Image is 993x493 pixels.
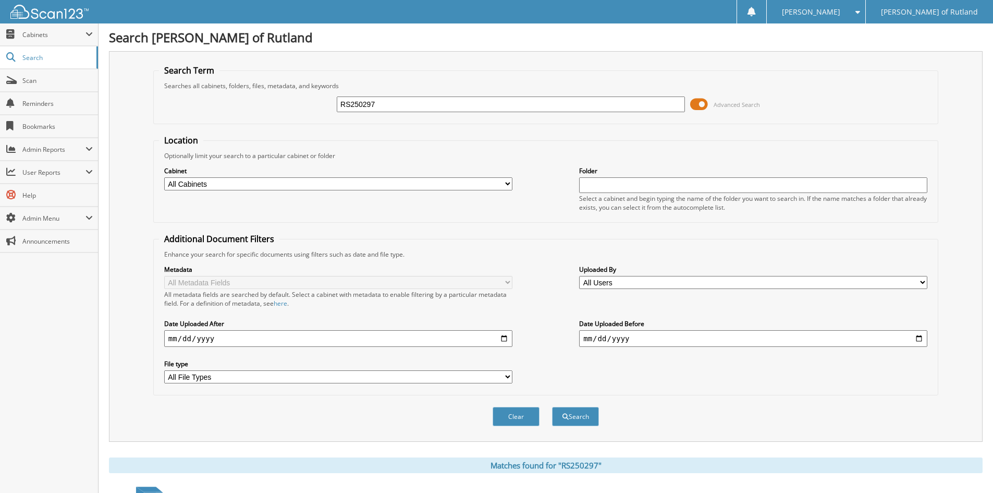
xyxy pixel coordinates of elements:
[881,9,978,15] span: [PERSON_NAME] of Rutland
[714,101,760,109] span: Advanced Search
[164,359,512,368] label: File type
[10,5,89,19] img: scan123-logo-white.svg
[109,29,983,46] h1: Search [PERSON_NAME] of Rutland
[493,407,540,426] button: Clear
[164,265,512,274] label: Metadata
[164,290,512,308] div: All metadata fields are searched by default. Select a cabinet with metadata to enable filtering b...
[579,319,927,328] label: Date Uploaded Before
[22,53,91,62] span: Search
[22,237,93,246] span: Announcements
[22,214,85,223] span: Admin Menu
[159,250,933,259] div: Enhance your search for specific documents using filters such as date and file type.
[109,458,983,473] div: Matches found for "RS250297"
[22,168,85,177] span: User Reports
[552,407,599,426] button: Search
[579,265,927,274] label: Uploaded By
[579,330,927,347] input: end
[22,76,93,85] span: Scan
[579,166,927,175] label: Folder
[579,194,927,212] div: Select a cabinet and begin typing the name of the folder you want to search in. If the name match...
[159,65,219,76] legend: Search Term
[22,30,85,39] span: Cabinets
[159,81,933,90] div: Searches all cabinets, folders, files, metadata, and keywords
[164,330,512,347] input: start
[22,99,93,108] span: Reminders
[22,122,93,131] span: Bookmarks
[164,166,512,175] label: Cabinet
[159,135,203,146] legend: Location
[22,145,85,154] span: Admin Reports
[164,319,512,328] label: Date Uploaded After
[159,151,933,160] div: Optionally limit your search to a particular cabinet or folder
[782,9,840,15] span: [PERSON_NAME]
[274,299,287,308] a: here
[159,233,279,245] legend: Additional Document Filters
[22,191,93,200] span: Help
